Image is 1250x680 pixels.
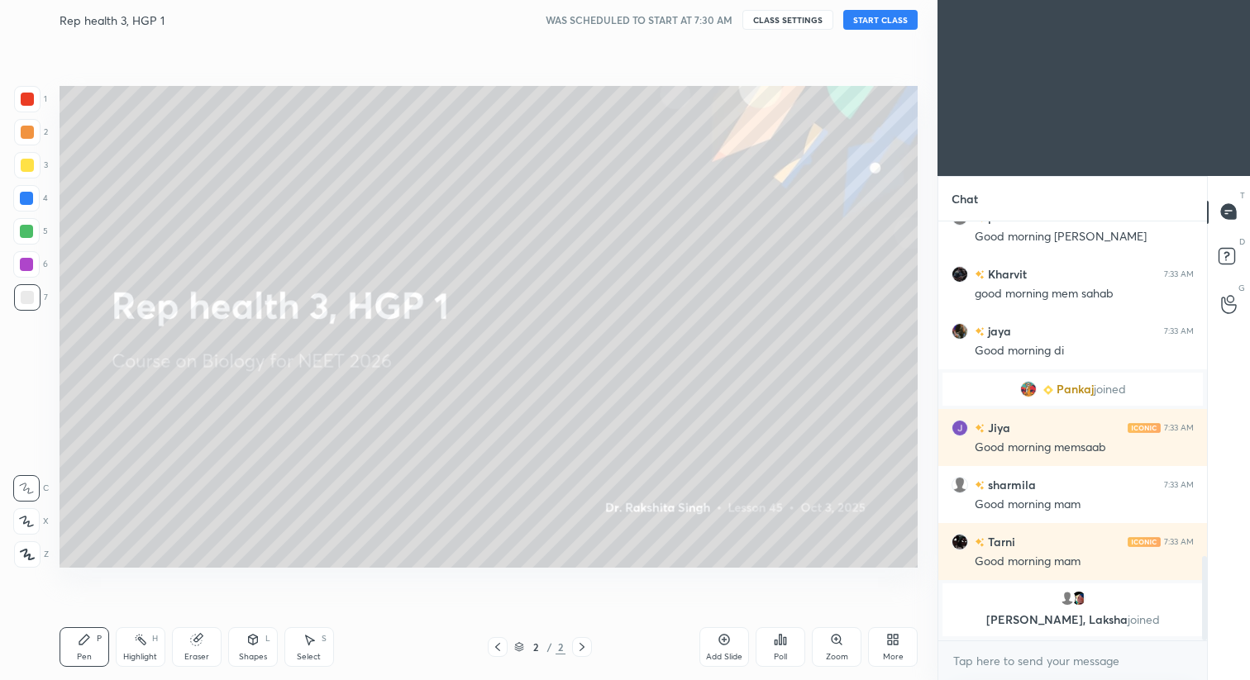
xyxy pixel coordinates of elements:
button: START CLASS [843,10,918,30]
div: Shapes [239,653,267,661]
div: Select [297,653,321,661]
div: 1 [14,86,47,112]
div: Good morning memsaab [975,440,1194,456]
div: Eraser [184,653,209,661]
div: Poll [774,653,787,661]
img: no-rating-badge.077c3623.svg [975,481,985,490]
div: Pen [77,653,92,661]
img: 50ceeb1611fd4c7e83683f92a3134389.jpg [952,322,968,339]
img: 3 [952,419,968,435]
img: no-rating-badge.077c3623.svg [975,327,985,336]
img: no-rating-badge.077c3623.svg [975,538,985,547]
h6: Kharvit [985,265,1027,283]
h6: Tarni [985,533,1015,550]
div: 6 [13,251,48,278]
div: H [152,635,158,643]
div: Add Slide [706,653,742,661]
div: X [13,508,49,535]
div: Good morning mam [975,497,1194,513]
h6: sharmila [985,476,1036,493]
img: iconic-light.a09c19a4.png [1128,536,1161,546]
div: 7 [14,284,48,311]
span: joined [1128,611,1160,627]
p: T [1240,189,1245,202]
span: Pankaj [1057,383,1094,396]
div: grid [938,221,1207,640]
div: 7:33 AM [1164,422,1194,432]
div: 2 [527,642,544,652]
div: 2 [556,640,565,654]
div: 7:33 AM [1164,212,1194,221]
img: no-rating-badge.077c3623.svg [975,424,985,433]
div: Zoom [826,653,848,661]
div: S [322,635,327,643]
h5: WAS SCHEDULED TO START AT 7:30 AM [546,12,732,27]
img: 3 [952,533,968,549]
div: Good morning [PERSON_NAME] [975,229,1194,245]
img: Learner_Badge_beginner_1_8b307cf2a0.svg [1043,384,1053,394]
div: Good morning mam [975,554,1194,570]
div: 4 [13,185,48,212]
div: good morning mem sahab [975,286,1194,302]
span: joined [1094,383,1126,396]
div: Highlight [123,653,157,661]
div: 3 [14,152,48,178]
p: D [1239,235,1245,248]
div: C [13,475,49,502]
div: P [97,635,102,643]
div: Good morning di [975,343,1194,359]
div: 7:33 AM [1164,269,1194,278]
img: default.png [952,476,968,492]
h4: Rep health 3, HGP 1 [60,12,165,28]
div: 2 [14,119,48,145]
div: 5 [13,218,48,245]
div: 7:33 AM [1164,479,1194,489]
p: G [1238,282,1245,294]
p: [PERSON_NAME], Laksha [952,613,1193,626]
button: CLASS SETTINGS [742,10,833,30]
p: Chat [938,177,991,221]
img: no-rating-badge.077c3623.svg [975,213,985,222]
img: 75a2b729b8044440a168f46f6183771d.jpg [1071,590,1087,606]
h6: jaya [985,322,1011,340]
div: 7:33 AM [1164,326,1194,335]
div: L [265,635,270,643]
div: Z [14,541,49,568]
img: ae98f8e9709a4753ae12258d765eb1fe.jpg [952,265,968,282]
img: default.png [1059,590,1076,606]
img: no-rating-badge.077c3623.svg [975,270,985,279]
img: 3 [1020,381,1037,397]
div: / [547,642,552,652]
img: iconic-light.a09c19a4.png [1128,422,1161,432]
div: More [883,653,904,661]
h6: Jiya [985,419,1010,436]
div: 7:33 AM [1164,536,1194,546]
